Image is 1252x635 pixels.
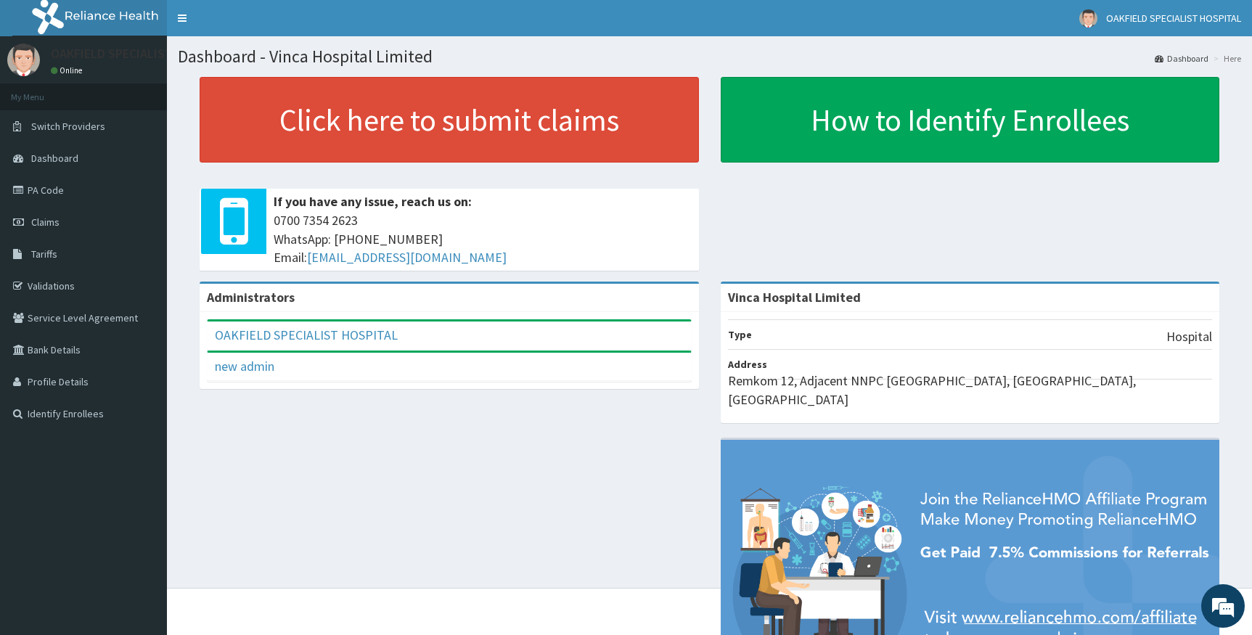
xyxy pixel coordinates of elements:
[31,216,60,229] span: Claims
[31,120,105,133] span: Switch Providers
[215,358,274,374] a: new admin
[1166,327,1212,346] p: Hospital
[31,152,78,165] span: Dashboard
[274,193,472,210] b: If you have any issue, reach us on:
[1079,9,1097,28] img: User Image
[307,249,507,266] a: [EMAIL_ADDRESS][DOMAIN_NAME]
[215,327,398,343] a: OAKFIELD SPECIALIST HOSPITAL
[51,47,232,60] p: OAKFIELD SPECIALIST HOSPITAL
[1155,52,1208,65] a: Dashboard
[51,65,86,75] a: Online
[721,77,1220,163] a: How to Identify Enrollees
[7,44,40,76] img: User Image
[200,77,699,163] a: Click here to submit claims
[728,358,767,371] b: Address
[1210,52,1241,65] li: Here
[728,289,861,306] strong: Vinca Hospital Limited
[728,372,1213,409] p: Remkom 12, Adjacent NNPC [GEOGRAPHIC_DATA], [GEOGRAPHIC_DATA], [GEOGRAPHIC_DATA]
[207,289,295,306] b: Administrators
[1106,12,1241,25] span: OAKFIELD SPECIALIST HOSPITAL
[274,211,692,267] span: 0700 7354 2623 WhatsApp: [PHONE_NUMBER] Email:
[31,247,57,261] span: Tariffs
[178,47,1241,66] h1: Dashboard - Vinca Hospital Limited
[728,328,752,341] b: Type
